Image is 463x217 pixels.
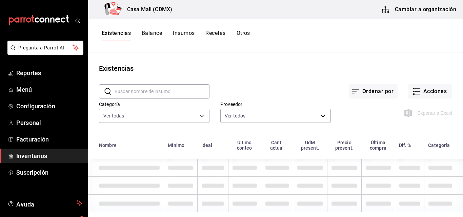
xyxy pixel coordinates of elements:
div: Mínimo [168,143,184,148]
label: Categoría [99,102,209,107]
input: Buscar nombre de insumo [115,85,209,98]
a: Pregunta a Parrot AI [5,49,83,56]
h3: Casa Mali (CDMX) [122,5,172,14]
span: Pregunta a Parrot AI [18,44,73,51]
button: Acciones [408,84,452,99]
span: Configuración [16,102,82,111]
div: Existencias [99,63,134,73]
span: Inventarios [16,151,82,160]
div: Cant. actual [265,140,289,151]
div: Precio present. [331,140,357,151]
span: Ayuda [16,199,74,207]
button: Existencias [102,30,131,41]
div: Último conteo [232,140,257,151]
label: Proveedor [220,102,331,107]
button: Recetas [205,30,225,41]
div: Nombre [99,143,117,148]
button: Pregunta a Parrot AI [7,41,83,55]
span: Reportes [16,68,82,78]
button: Ordenar por [349,84,398,99]
span: Ver todas [103,112,124,119]
span: Personal [16,118,82,127]
span: Menú [16,85,82,94]
div: Dif. % [399,143,411,148]
div: Ideal [201,143,213,148]
div: navigation tabs [102,30,250,41]
button: Otros [237,30,250,41]
span: Suscripción [16,168,82,177]
div: Categoría [428,143,450,148]
div: Última compra [365,140,391,151]
span: Ver todos [225,112,245,119]
button: open_drawer_menu [75,18,80,23]
span: Facturación [16,135,82,144]
button: Insumos [173,30,195,41]
button: Balance [142,30,162,41]
div: UdM present. [297,140,323,151]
